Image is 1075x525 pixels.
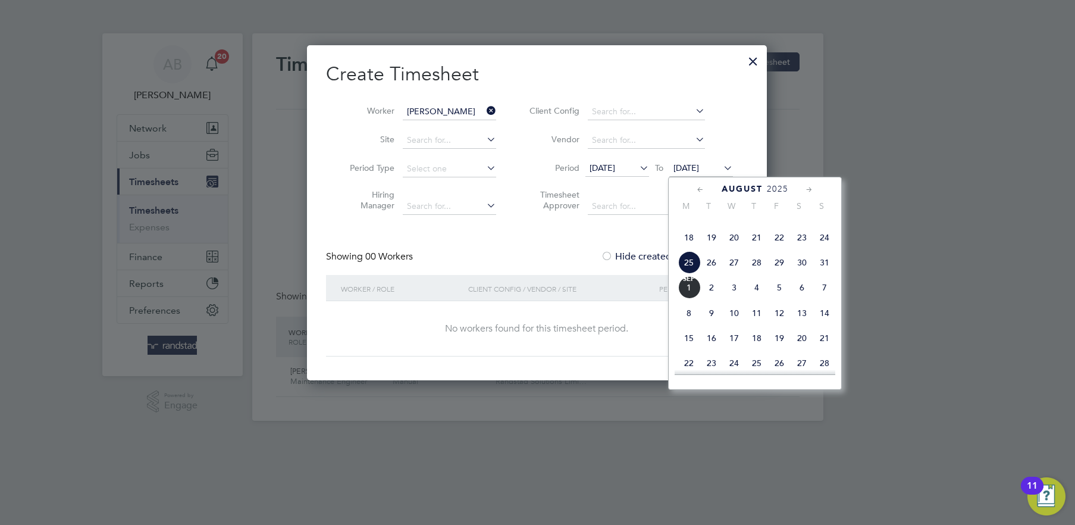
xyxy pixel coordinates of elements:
span: 7 [813,276,836,299]
span: 17 [723,327,745,349]
span: 18 [745,327,768,349]
span: 23 [700,352,723,374]
h2: Create Timesheet [326,62,748,87]
input: Search for... [403,132,496,149]
span: 4 [745,276,768,299]
button: Open Resource Center, 11 new notifications [1027,477,1065,515]
span: 00 Workers [365,251,413,262]
span: S [788,201,810,211]
span: T [742,201,765,211]
span: 18 [678,226,700,249]
span: 26 [768,352,791,374]
div: Period [656,275,736,302]
label: Hiring Manager [341,189,394,211]
div: No workers found for this timesheet period. [338,323,736,335]
span: 20 [723,226,745,249]
span: 2 [700,276,723,299]
input: Search for... [403,104,496,120]
span: M [675,201,697,211]
span: 13 [791,302,813,324]
span: 26 [700,251,723,274]
input: Select one [403,161,496,177]
span: 10 [723,302,745,324]
span: 24 [723,352,745,374]
input: Search for... [403,198,496,215]
span: 14 [813,302,836,324]
span: 1 [678,276,700,299]
label: Timesheet Approver [526,189,579,211]
label: Period [526,162,579,173]
div: Showing [326,251,415,263]
span: 28 [745,251,768,274]
div: 11 [1027,486,1038,501]
span: W [720,201,742,211]
input: Search for... [588,132,705,149]
span: 8 [678,302,700,324]
span: [DATE] [590,162,615,173]
span: 24 [813,226,836,249]
span: 5 [768,276,791,299]
span: 29 [768,251,791,274]
span: 16 [700,327,723,349]
label: Hide created timesheets [601,251,722,262]
span: 6 [791,276,813,299]
span: T [697,201,720,211]
input: Search for... [588,104,705,120]
label: Site [341,134,394,145]
span: 25 [678,251,700,274]
span: 19 [768,327,791,349]
label: Client Config [526,105,579,116]
span: 15 [678,327,700,349]
span: To [651,160,667,176]
label: Vendor [526,134,579,145]
input: Search for... [588,198,705,215]
span: 9 [700,302,723,324]
span: 19 [700,226,723,249]
span: [DATE] [673,162,699,173]
span: 12 [768,302,791,324]
span: 23 [791,226,813,249]
span: 31 [813,251,836,274]
span: 2025 [767,184,788,194]
span: 22 [678,352,700,374]
div: Client Config / Vendor / Site [465,275,656,302]
span: 22 [768,226,791,249]
span: 3 [723,276,745,299]
label: Period Type [341,162,394,173]
span: 30 [791,251,813,274]
span: 27 [723,251,745,274]
span: F [765,201,788,211]
span: Sep [678,276,700,282]
span: August [722,184,763,194]
span: 25 [745,352,768,374]
span: 28 [813,352,836,374]
span: 11 [745,302,768,324]
label: Worker [341,105,394,116]
span: 21 [745,226,768,249]
div: Worker / Role [338,275,465,302]
span: S [810,201,833,211]
span: 21 [813,327,836,349]
span: 27 [791,352,813,374]
span: 20 [791,327,813,349]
